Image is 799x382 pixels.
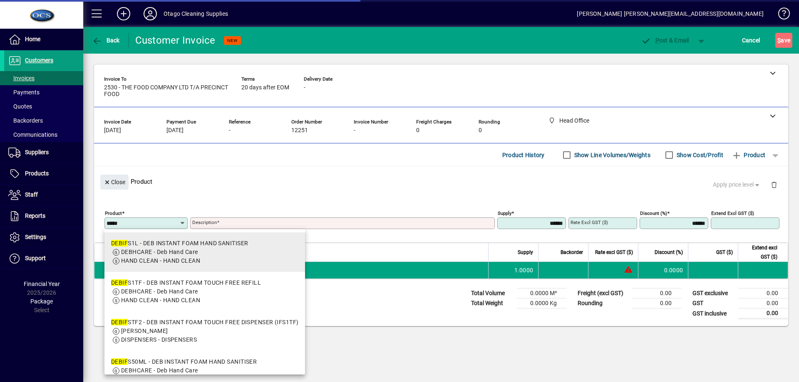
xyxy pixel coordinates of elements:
[416,127,419,134] span: 0
[25,149,49,155] span: Suppliers
[121,297,200,303] span: HAND CLEAN - HAND CLEAN
[4,85,83,99] a: Payments
[688,298,738,308] td: GST
[688,288,738,298] td: GST exclusive
[111,279,128,286] em: DEBIF
[738,288,788,298] td: 0.00
[8,117,43,124] span: Backorders
[83,33,129,48] app-page-header-button: Back
[291,127,308,134] span: 12251
[573,298,632,308] td: Rounding
[775,33,792,48] button: Save
[90,33,122,48] button: Back
[518,248,533,257] span: Supply
[30,298,53,305] span: Package
[121,328,168,334] span: [PERSON_NAME]
[688,308,738,319] td: GST inclusive
[4,113,83,128] a: Backorders
[111,278,261,287] div: S1TF - DEB INSTANT FOAM TOUCH FREE REFILL
[571,219,608,225] mat-label: Rate excl GST ($)
[227,38,238,43] span: NEW
[229,127,231,134] span: -
[638,262,688,278] td: 0.0000
[241,84,289,91] span: 20 days after EOM
[4,206,83,227] a: Reports
[716,248,733,257] span: GST ($)
[4,163,83,184] a: Products
[111,318,298,327] div: STF2 - DEB INSTANT FOAM TOUCH FREE DISPENSER (IFS1TF)
[467,288,517,298] td: Total Volume
[632,298,682,308] td: 0.00
[655,37,659,44] span: P
[8,89,40,96] span: Payments
[164,7,228,20] div: Otago Cleaning Supplies
[499,148,548,163] button: Product History
[121,367,198,374] span: DEBHCARE - Deb Hand Care
[8,75,35,81] span: Invoices
[25,212,45,219] span: Reports
[573,151,650,159] label: Show Line Volumes/Weights
[104,232,305,272] mat-option: DEBIFS1L - DEB INSTANT FOAM HAND SANITISER
[354,127,355,134] span: -
[105,210,122,216] mat-label: Product
[25,191,38,198] span: Staff
[25,36,40,42] span: Home
[711,210,754,216] mat-label: Extend excl GST ($)
[121,288,198,295] span: DEBHCARE - Deb Hand Care
[4,185,83,205] a: Staff
[4,71,83,85] a: Invoices
[135,34,216,47] div: Customer Invoice
[98,178,131,185] app-page-header-button: Close
[121,336,197,343] span: DISPENSERS - DISPENSERS
[8,131,57,138] span: Communications
[94,166,788,197] div: Product
[110,6,137,21] button: Add
[772,2,789,29] a: Knowledge Base
[25,255,46,261] span: Support
[573,288,632,298] td: Freight (excl GST)
[655,248,683,257] span: Discount (%)
[738,308,788,319] td: 0.00
[24,281,60,287] span: Financial Year
[514,266,533,274] span: 1.0000
[111,240,128,246] em: DEBIF
[137,6,164,21] button: Profile
[4,142,83,163] a: Suppliers
[4,29,83,50] a: Home
[111,357,257,366] div: S50ML - DEB INSTANT FOAM HAND SANITISER
[577,7,764,20] div: [PERSON_NAME] [PERSON_NAME][EMAIL_ADDRESS][DOMAIN_NAME]
[738,298,788,308] td: 0.00
[4,99,83,113] a: Quotes
[764,181,784,188] app-page-header-button: Delete
[100,175,129,190] button: Close
[502,148,545,162] span: Product History
[640,210,667,216] mat-label: Discount (%)
[641,37,689,44] span: ost & Email
[561,248,583,257] span: Backorder
[743,243,777,261] span: Extend excl GST ($)
[675,151,723,159] label: Show Cost/Profit
[92,37,120,44] span: Back
[740,33,762,48] button: Cancel
[742,34,760,47] span: Cancel
[121,257,200,264] span: HAND CLEAN - HAND CLEAN
[104,127,121,134] span: [DATE]
[479,127,482,134] span: 0
[25,57,53,64] span: Customers
[104,175,125,189] span: Close
[166,127,184,134] span: [DATE]
[467,298,517,308] td: Total Weight
[111,358,128,365] em: DEBIF
[104,84,229,98] span: 2530 - THE FOOD COMPANY LTD T/A PRECINCT FOOD
[8,103,32,110] span: Quotes
[713,180,761,189] span: Apply price level
[304,84,305,91] span: -
[498,210,511,216] mat-label: Supply
[111,319,128,325] em: DEBIF
[121,249,198,255] span: DEBHCARE - Deb Hand Care
[4,248,83,269] a: Support
[764,175,784,195] button: Delete
[637,33,693,48] button: Post & Email
[632,288,682,298] td: 0.00
[104,311,305,351] mat-option: DEBIFSTF2 - DEB INSTANT FOAM TOUCH FREE DISPENSER (IFS1TF)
